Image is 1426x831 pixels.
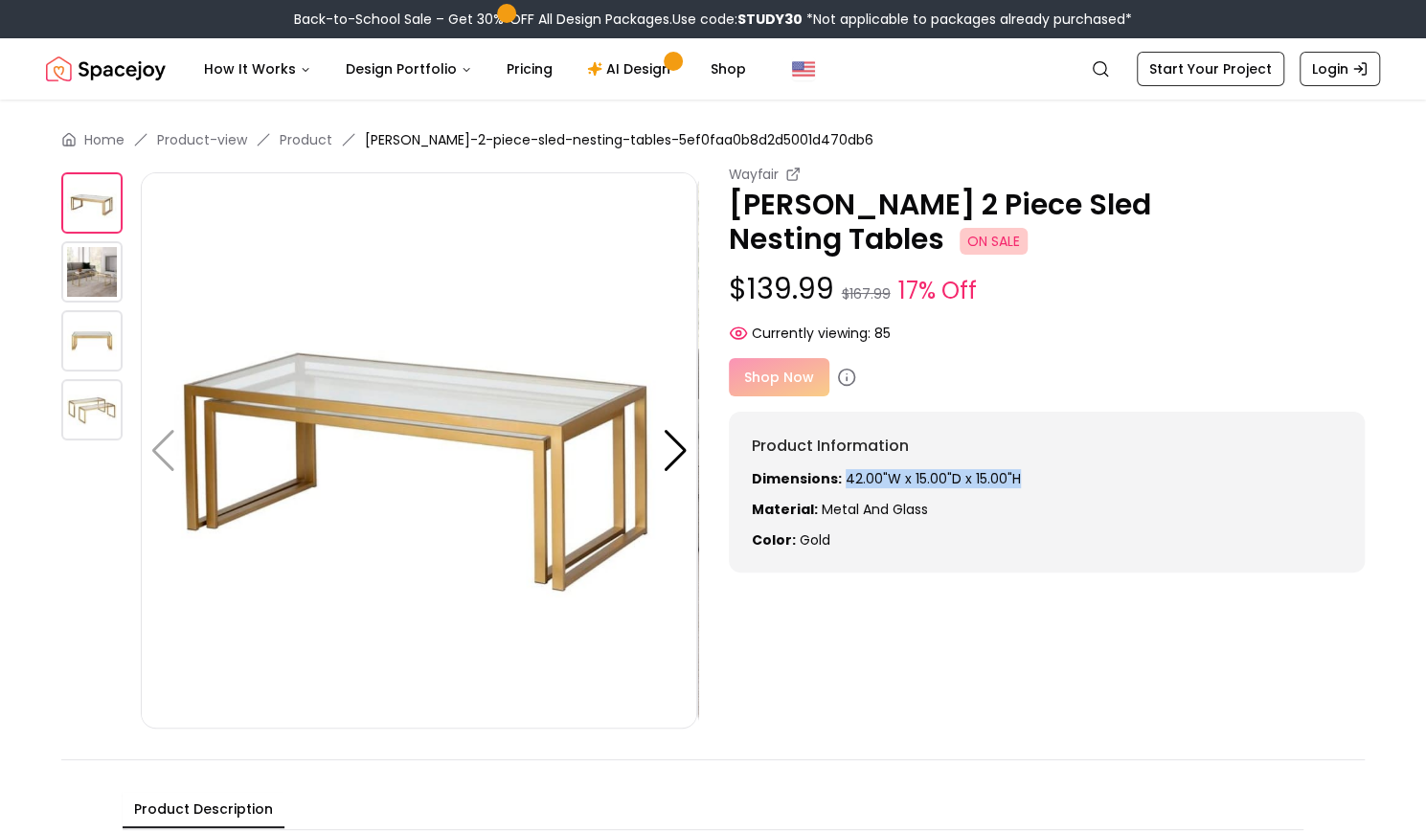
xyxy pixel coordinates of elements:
[752,500,818,519] strong: Material:
[46,38,1380,100] nav: Global
[842,284,891,303] small: $167.99
[61,379,123,440] img: https://storage.googleapis.com/spacejoy-main/assets/5ef0faa0b8d2d5001d470db6/product_1_6ij0lc86pbk3
[800,530,830,550] span: gold
[365,130,873,149] span: [PERSON_NAME]-2-piece-sled-nesting-tables-5ef0faa0b8d2d5001d470db6
[695,50,761,88] a: Shop
[84,130,124,149] a: Home
[729,272,1366,308] p: $139.99
[1300,52,1380,86] a: Login
[123,792,284,828] button: Product Description
[822,500,928,519] span: metal and glass
[792,57,815,80] img: United States
[61,172,123,234] img: https://storage.googleapis.com/spacejoy-main/assets/5ef0faa0b8d2d5001d470db6/product_1_9029f129aha
[803,10,1132,29] span: *Not applicable to packages already purchased*
[752,530,796,550] strong: Color:
[898,274,977,308] small: 17% Off
[752,435,1343,458] h6: Product Information
[294,10,1132,29] div: Back-to-School Sale – Get 30% OFF All Design Packages.
[1137,52,1284,86] a: Start Your Project
[874,324,891,343] span: 85
[697,172,1254,729] img: https://storage.googleapis.com/spacejoy-main/assets/5ef0faa0b8d2d5001d470db6/product_3_m9ehmpgn4am
[61,241,123,303] img: https://storage.googleapis.com/spacejoy-main/assets/5ef0faa0b8d2d5001d470db6/product_3_m9ehmpgn4am
[189,50,327,88] button: How It Works
[141,172,697,729] img: https://storage.googleapis.com/spacejoy-main/assets/5ef0faa0b8d2d5001d470db6/product_1_9029f129aha
[752,469,1343,488] p: 42.00"W x 15.00"D x 15.00"H
[737,10,803,29] b: STUDY30
[330,50,487,88] button: Design Portfolio
[280,130,332,149] a: Product
[752,324,871,343] span: Currently viewing:
[729,165,779,184] small: Wayfair
[491,50,568,88] a: Pricing
[61,310,123,371] img: https://storage.googleapis.com/spacejoy-main/assets/5ef0faa0b8d2d5001d470db6/product_0_o9c4llc8p90d
[960,228,1028,255] span: ON SALE
[61,130,1365,149] nav: breadcrumb
[189,50,761,88] nav: Main
[46,50,166,88] a: Spacejoy
[572,50,691,88] a: AI Design
[672,10,803,29] span: Use code:
[157,130,247,149] a: Product-view
[729,188,1366,257] p: [PERSON_NAME] 2 Piece Sled Nesting Tables
[46,50,166,88] img: Spacejoy Logo
[752,469,842,488] strong: Dimensions:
